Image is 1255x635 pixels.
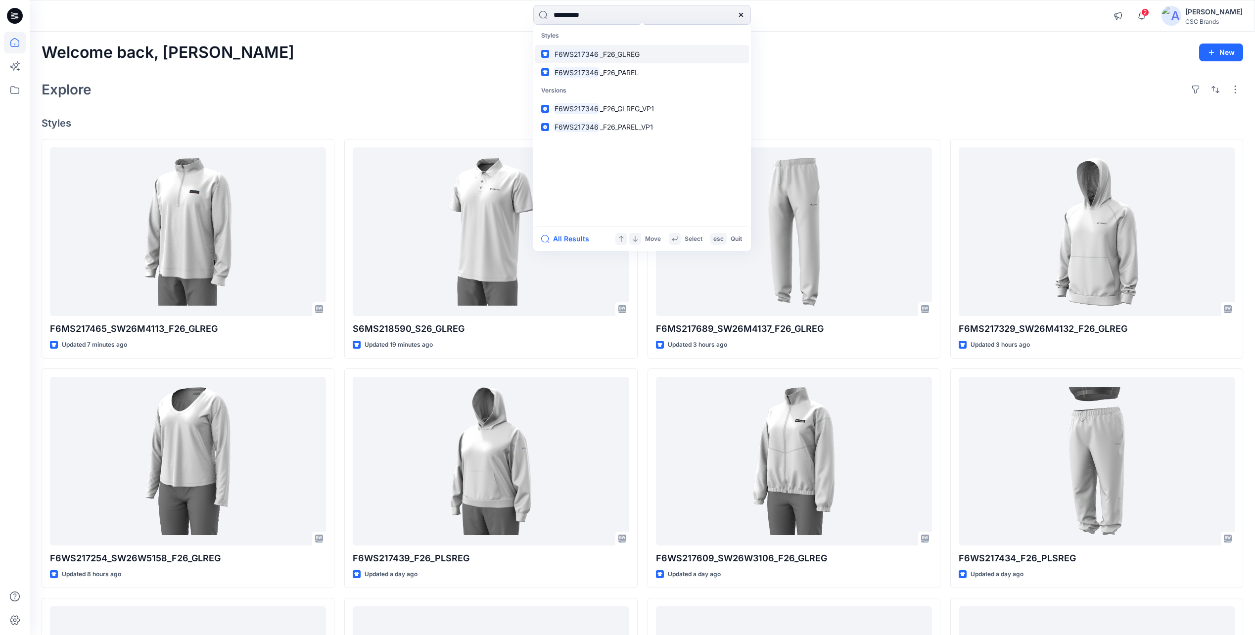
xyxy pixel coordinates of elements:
div: CSC Brands [1185,18,1243,25]
img: avatar [1162,6,1181,26]
a: F6MS217689_SW26M4137_F26_GLREG [656,147,932,316]
p: S6MS218590_S26_GLREG [353,322,629,336]
a: F6WS217434_F26_PLSREG [959,377,1235,545]
a: F6WS217254_SW26W5158_F26_GLREG [50,377,326,545]
span: _F26_PAREL [600,68,639,77]
mark: F6WS217346 [553,48,600,60]
p: Select [685,234,702,244]
p: Updated 7 minutes ago [62,340,127,350]
span: _F26_GLREG [600,50,640,58]
p: Updated 3 hours ago [668,340,727,350]
p: Updated 19 minutes ago [365,340,433,350]
p: Updated a day ago [668,569,721,580]
a: F6WS217346_F26_GLREG [535,45,749,63]
span: _F26_PAREL_VP1 [600,123,653,131]
p: F6WS217609_SW26W3106_F26_GLREG [656,551,932,565]
p: Updated a day ago [971,569,1023,580]
h2: Explore [42,82,92,97]
p: Quit [731,234,742,244]
p: F6WS217254_SW26W5158_F26_GLREG [50,551,326,565]
mark: F6WS217346 [553,103,600,114]
p: F6MS217329_SW26M4132_F26_GLREG [959,322,1235,336]
h4: Styles [42,117,1243,129]
button: New [1199,44,1243,61]
a: F6WS217439_F26_PLSREG [353,377,629,545]
p: Updated 8 hours ago [62,569,121,580]
h2: Welcome back, [PERSON_NAME] [42,44,294,62]
p: Versions [535,82,749,100]
p: esc [713,234,724,244]
p: Updated a day ago [365,569,418,580]
button: All Results [541,233,596,245]
p: Updated 3 hours ago [971,340,1030,350]
span: _F26_GLREG_VP1 [600,104,654,113]
div: [PERSON_NAME] [1185,6,1243,18]
p: F6MS217465_SW26M4113_F26_GLREG [50,322,326,336]
a: F6WS217346_F26_PAREL [535,63,749,82]
a: F6WS217346_F26_PAREL_VP1 [535,118,749,136]
a: F6MS217329_SW26M4132_F26_GLREG [959,147,1235,316]
p: Styles [535,27,749,45]
mark: F6WS217346 [553,121,600,133]
a: F6WS217346_F26_GLREG_VP1 [535,99,749,118]
mark: F6WS217346 [553,67,600,78]
span: 2 [1141,8,1149,16]
p: F6WS217439_F26_PLSREG [353,551,629,565]
a: F6WS217609_SW26W3106_F26_GLREG [656,377,932,545]
p: F6MS217689_SW26M4137_F26_GLREG [656,322,932,336]
a: F6MS217465_SW26M4113_F26_GLREG [50,147,326,316]
p: F6WS217434_F26_PLSREG [959,551,1235,565]
p: Move [645,234,661,244]
a: S6MS218590_S26_GLREG [353,147,629,316]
